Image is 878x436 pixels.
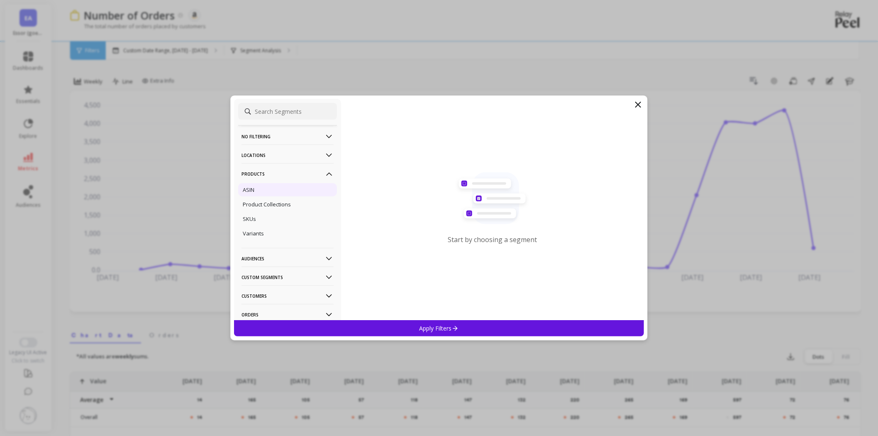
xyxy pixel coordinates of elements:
p: Custom Segments [241,267,334,288]
p: SKUs [243,215,256,223]
p: Orders [241,304,334,325]
p: Product Collections [243,201,291,208]
p: No filtering [241,126,334,147]
p: Customers [241,285,334,306]
p: Apply Filters [419,324,459,332]
p: Start by choosing a segment [448,235,537,244]
p: Locations [241,145,334,166]
p: Variants [243,230,264,237]
input: Search Segments [238,103,337,120]
p: ASIN [243,186,254,194]
p: Audiences [241,248,334,269]
p: Products [241,163,334,184]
